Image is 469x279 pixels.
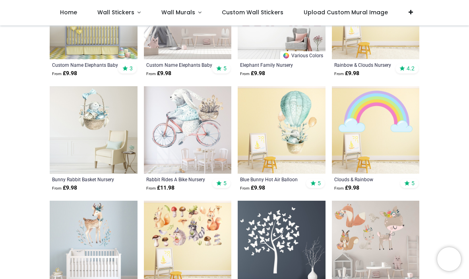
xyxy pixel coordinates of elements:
[240,62,306,68] a: Elephant Family Nursery
[222,8,283,16] span: Custom Wall Stickers
[304,8,388,16] span: Upload Custom Mural Image
[52,176,118,182] a: Bunny Rabbit Basket Nursery
[334,186,344,190] span: From
[146,186,156,190] span: From
[146,70,171,77] strong: £ 9.98
[223,180,227,187] span: 5
[52,186,62,190] span: From
[240,176,306,182] a: Blue Bunny Hot Air Balloon Nursery
[52,62,118,68] a: Custom Name Elephants Baby Nursery Kids Room
[52,70,77,77] strong: £ 9.98
[240,70,265,77] strong: £ 9.98
[60,8,77,16] span: Home
[146,72,156,76] span: From
[334,72,344,76] span: From
[240,184,265,192] strong: £ 9.98
[144,86,232,174] img: Rabbit Rides A Bike Nursery Wall Sticker
[334,184,359,192] strong: £ 9.98
[52,184,77,192] strong: £ 9.98
[334,62,401,68] a: Rainbow & Clouds Nursery
[407,65,415,72] span: 4.2
[130,65,133,72] span: 3
[437,247,461,271] iframe: Brevo live chat
[318,180,321,187] span: 5
[334,70,359,77] strong: £ 9.98
[161,8,195,16] span: Wall Murals
[52,72,62,76] span: From
[334,176,401,182] a: Clouds & Rainbow
[146,62,213,68] a: Custom Name Elephants Baby Girl Nursery Kids Room
[411,180,415,187] span: 5
[332,86,420,174] img: Clouds & Rainbow Wall Sticker
[223,65,227,72] span: 5
[240,72,250,76] span: From
[146,184,174,192] strong: £ 11.98
[238,86,326,174] img: Blue Bunny Hot Air Balloon Nursery Wall Sticker
[283,52,290,59] img: Color Wheel
[240,186,250,190] span: From
[146,176,213,182] a: Rabbit Rides A Bike Nursery
[50,86,138,174] img: Bunny Rabbit Basket Nursery Wall Sticker
[97,8,134,16] span: Wall Stickers
[280,51,326,59] a: Various Colors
